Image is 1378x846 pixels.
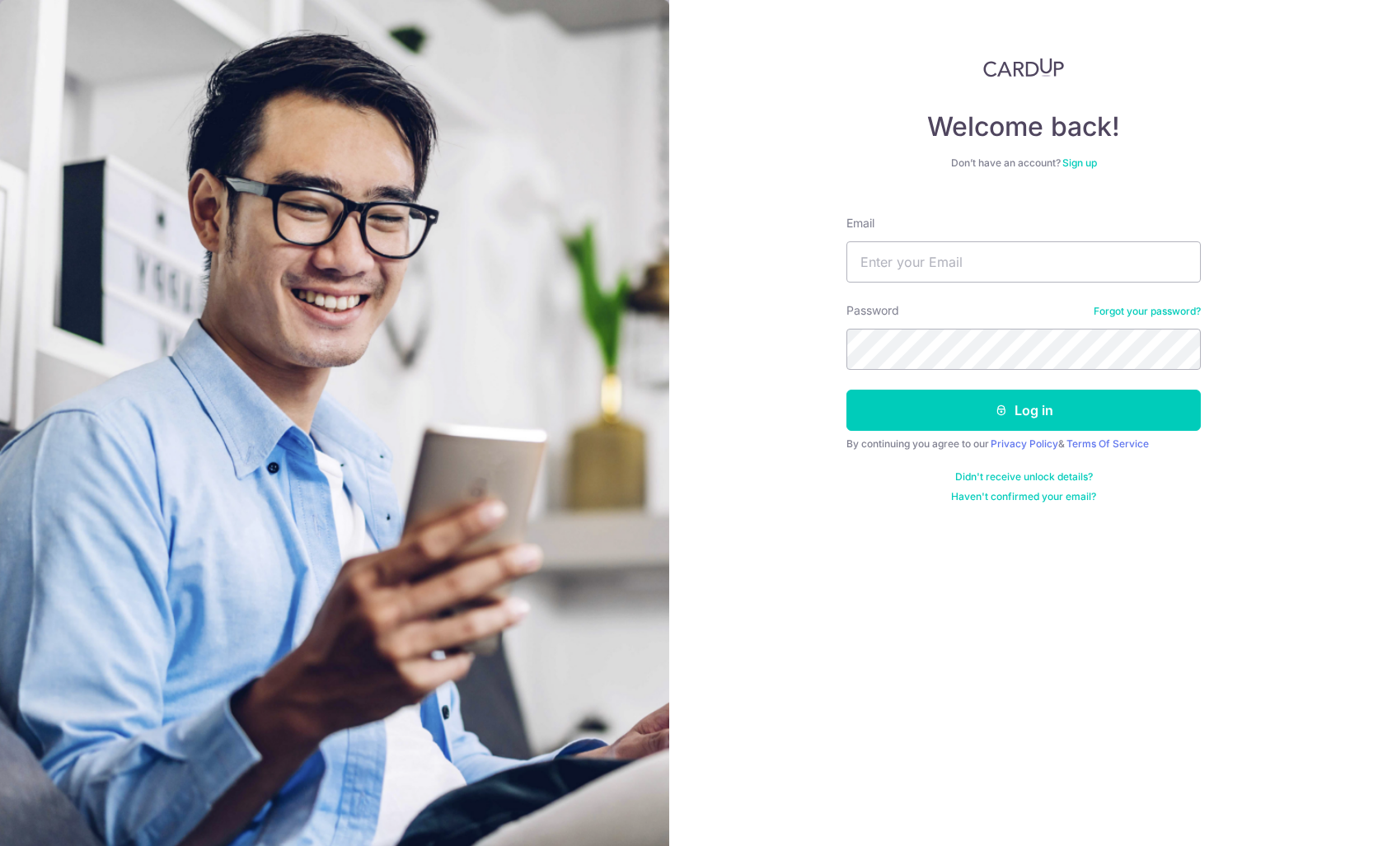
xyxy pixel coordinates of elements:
label: Email [846,215,874,231]
img: CardUp Logo [983,58,1064,77]
div: Don’t have an account? [846,157,1201,170]
a: Haven't confirmed your email? [951,490,1096,503]
a: Privacy Policy [991,437,1058,450]
label: Password [846,302,899,319]
a: Didn't receive unlock details? [955,470,1093,484]
button: Log in [846,390,1201,431]
h4: Welcome back! [846,110,1201,143]
a: Forgot your password? [1094,305,1201,318]
a: Sign up [1062,157,1097,169]
div: By continuing you agree to our & [846,437,1201,451]
a: Terms Of Service [1066,437,1149,450]
input: Enter your Email [846,241,1201,283]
